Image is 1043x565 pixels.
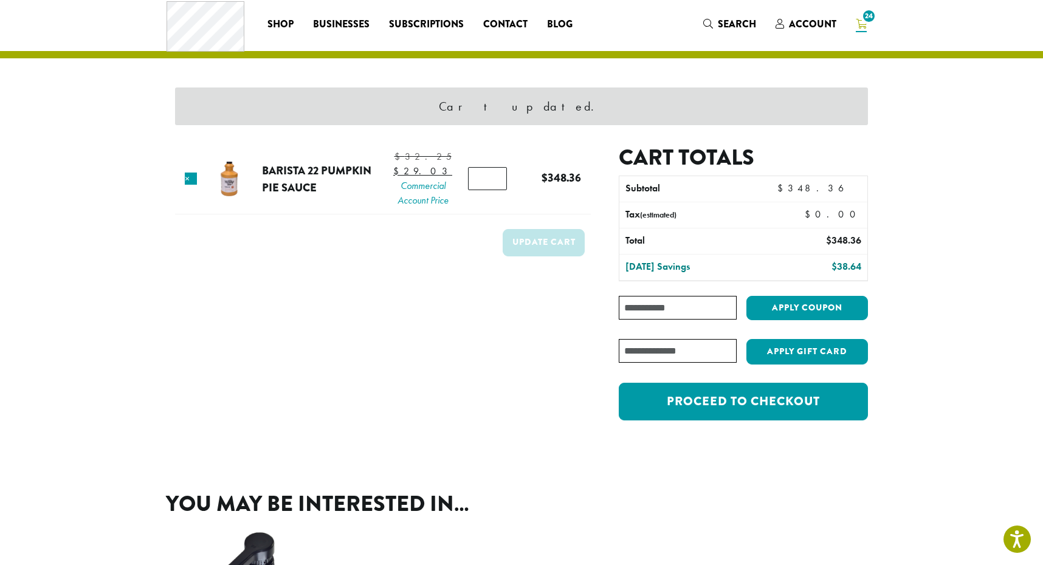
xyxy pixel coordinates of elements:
span: $ [777,182,788,194]
span: Blog [547,17,573,32]
span: Businesses [313,17,370,32]
th: Total [619,228,768,254]
a: Remove this item [185,173,197,185]
button: Apply Gift Card [746,339,868,365]
bdi: 348.36 [777,182,861,194]
span: Commercial Account Price [393,179,452,208]
span: $ [831,260,837,273]
h2: Cart totals [619,145,868,171]
span: $ [805,208,815,221]
bdi: 348.36 [542,169,581,186]
bdi: 29.03 [393,165,452,177]
button: Apply coupon [746,296,868,321]
a: Proceed to checkout [619,383,868,420]
bdi: 32.25 [394,150,452,163]
input: Product quantity [468,167,507,190]
span: $ [393,165,404,177]
a: Barista 22 Pumpkin Pie Sauce [262,162,371,196]
span: Subscriptions [389,17,464,32]
a: Shop [258,15,303,34]
th: Subtotal [619,176,768,202]
th: Tax [619,202,795,228]
span: Contact [483,17,528,32]
small: (estimated) [640,210,676,220]
img: Barista 22 Pumpkin Pie Sauce [210,159,249,199]
span: 24 [861,8,877,24]
a: Search [694,14,766,34]
div: Cart updated. [175,87,868,125]
th: [DATE] Savings [619,255,768,280]
bdi: 38.64 [831,260,861,273]
span: Search [718,17,756,31]
span: $ [826,234,831,247]
span: $ [542,169,548,186]
span: Shop [267,17,294,32]
bdi: 0.00 [805,208,861,221]
bdi: 348.36 [826,234,861,247]
h2: You may be interested in… [166,491,877,517]
span: $ [394,150,405,163]
span: Account [789,17,836,31]
button: Update cart [503,229,585,256]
